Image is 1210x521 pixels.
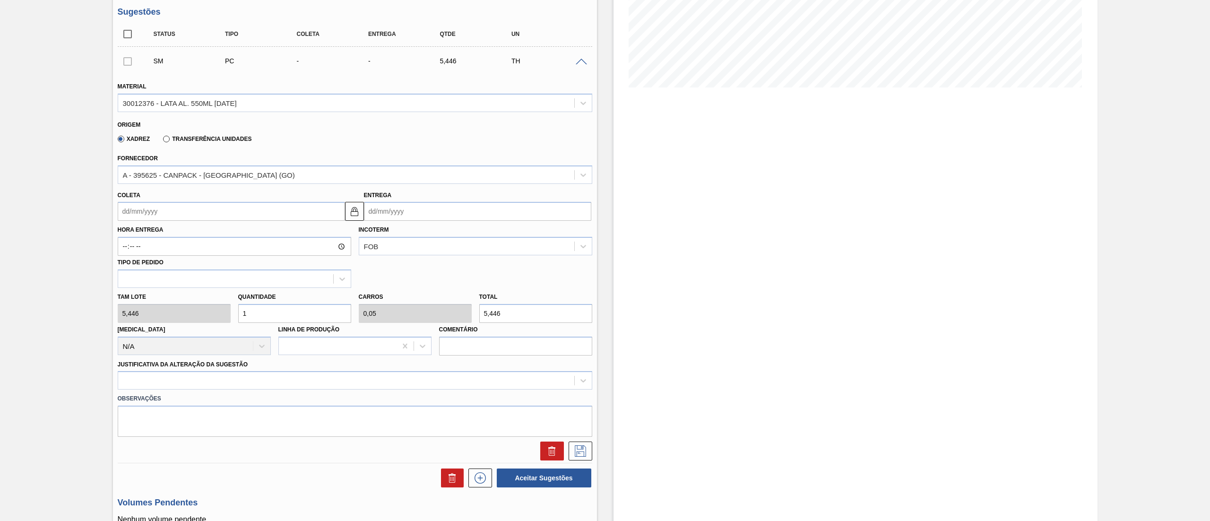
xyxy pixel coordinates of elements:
label: Entrega [364,192,392,199]
div: Qtde [437,31,519,37]
button: Aceitar Sugestões [497,469,591,487]
button: locked [345,202,364,221]
img: locked [349,206,360,217]
div: UN [509,31,591,37]
div: Salvar Sugestão [564,442,592,460]
div: 30012376 - LATA AL. 550ML [DATE] [123,99,237,107]
label: Transferência Unidades [163,136,251,142]
div: Status [151,31,233,37]
div: Excluir Sugestão [536,442,564,460]
label: Comentário [439,323,592,337]
label: Total [479,294,498,300]
label: Carros [359,294,383,300]
label: Linha de Produção [278,326,340,333]
label: Tam lote [118,290,231,304]
label: Tipo de pedido [118,259,164,266]
div: - [366,57,448,65]
h3: Volumes Pendentes [118,498,592,508]
label: Material [118,83,147,90]
label: Incoterm [359,226,389,233]
label: Observações [118,392,592,406]
div: Tipo [223,31,304,37]
div: Coleta [294,31,376,37]
label: Fornecedor [118,155,158,162]
h3: Sugestões [118,7,592,17]
div: FOB [364,243,379,251]
label: Coleta [118,192,140,199]
div: - [294,57,376,65]
label: Hora Entrega [118,223,351,237]
div: Aceitar Sugestões [492,468,592,488]
div: TH [509,57,591,65]
div: Pedido de Compra [223,57,304,65]
div: Sugestão Manual [151,57,233,65]
label: Quantidade [238,294,276,300]
label: [MEDICAL_DATA] [118,326,165,333]
input: dd/mm/yyyy [364,202,591,221]
input: dd/mm/yyyy [118,202,345,221]
div: Excluir Sugestões [436,469,464,487]
label: Justificativa da Alteração da Sugestão [118,361,248,368]
div: 5,446 [437,57,519,65]
div: Nova sugestão [464,469,492,487]
label: Origem [118,122,141,128]
div: A - 395625 - CANPACK - [GEOGRAPHIC_DATA] (GO) [123,171,295,179]
label: Xadrez [118,136,150,142]
div: Entrega [366,31,448,37]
